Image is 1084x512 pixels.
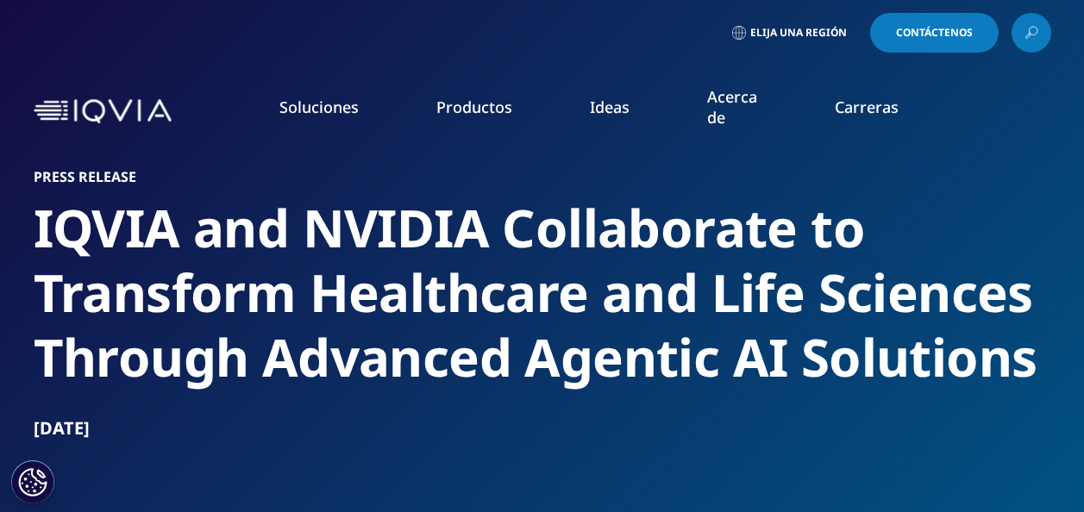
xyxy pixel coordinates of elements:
[436,97,512,117] a: Productos
[34,168,1051,185] h1: Press Release
[34,99,172,124] img: IQVIA Empresa de Investigación Clínica Farmacéutica y de Tecnología de la Información Sanitaria
[707,86,757,128] a: Acerca de
[835,97,899,117] a: Carreras
[750,26,847,40] span: Elija una región
[590,97,630,117] a: Ideas
[870,13,999,53] a: Contáctenos
[896,28,973,38] span: Contáctenos
[34,416,1051,440] div: [DATE]
[11,460,54,503] button: Configuración de cookies
[34,196,1051,390] h2: IQVIA and NVIDIA Collaborate to Transform Healthcare and Life Sciences Through Advanced Agentic A...
[279,97,359,117] a: Soluciones
[179,60,1051,162] nav: Primario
